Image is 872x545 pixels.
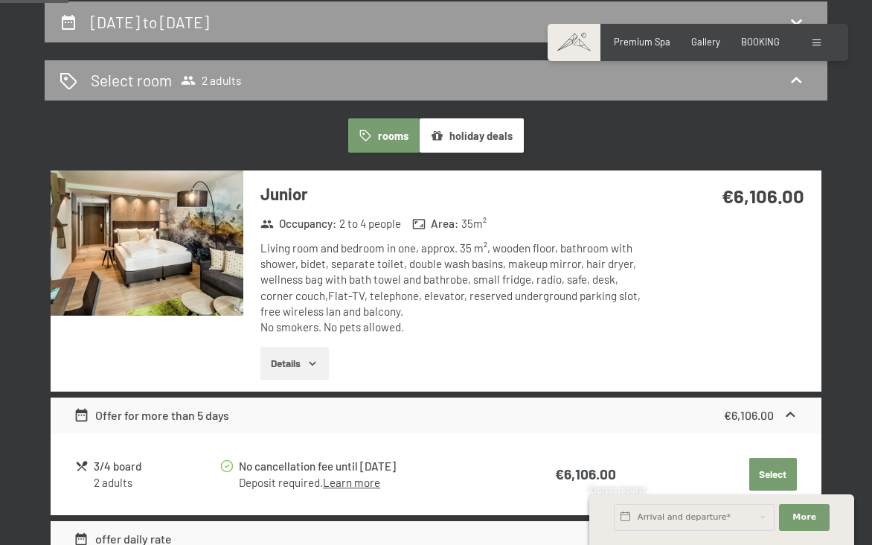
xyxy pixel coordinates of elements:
[91,13,209,31] h2: [DATE] to [DATE]
[724,408,774,422] strong: €6,106.00
[691,36,720,48] a: Gallery
[91,69,172,91] h2: Select room
[779,504,830,531] button: More
[741,36,780,48] a: BOOKING
[260,240,648,336] div: Living room and bedroom in one, approx. 35 m², wooden floor, bathroom with shower, bidet, separat...
[348,118,419,153] button: rooms
[94,475,218,491] div: 2 adults
[181,73,242,88] span: 2 adults
[51,170,243,315] img: mss_renderimg.php
[51,398,821,433] div: Offer for more than 5 days€6,106.00
[239,475,507,491] div: Deposit required.
[589,485,646,494] span: Express request
[792,511,816,523] span: More
[239,458,507,475] div: No cancellation fee until [DATE]
[260,347,328,380] button: Details
[749,458,797,491] button: Select
[614,36,670,48] a: Premium Spa
[722,184,804,207] strong: €6,106.00
[260,182,648,205] h3: Junior
[74,407,229,424] div: Offer for more than 5 days
[420,118,524,153] button: holiday deals
[323,476,380,489] a: Learn more
[339,216,401,232] span: 2 to 4 people
[412,216,458,232] strong: Area :
[461,216,487,232] span: 35 m²
[260,216,336,232] strong: Occupancy :
[555,465,616,482] strong: €6,106.00
[94,458,218,475] div: 3/4 board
